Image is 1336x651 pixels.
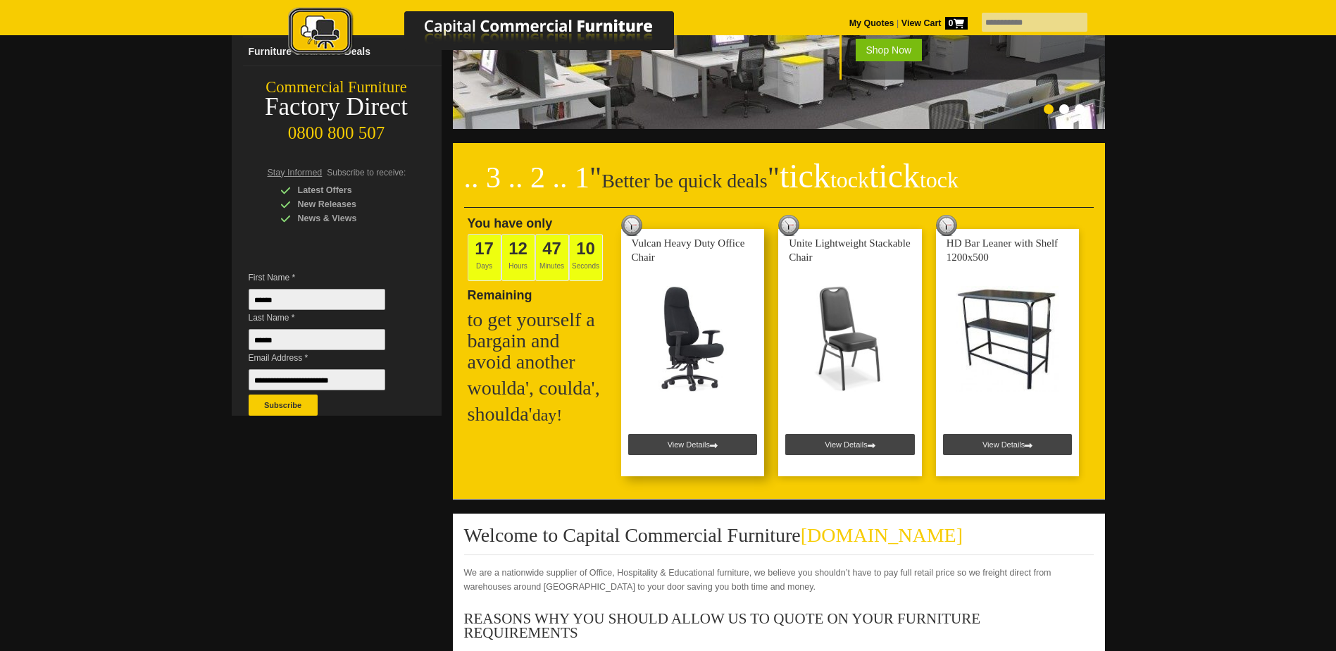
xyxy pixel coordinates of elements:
[589,161,601,194] span: "
[464,566,1094,594] p: We are a nationwide supplier of Office, Hospitality & Educational furniture, we believe you shoul...
[249,311,406,325] span: Last Name *
[778,215,799,236] img: tick tock deal clock
[780,157,959,194] span: tick tick
[576,239,595,258] span: 10
[249,329,385,350] input: Last Name *
[535,234,569,281] span: Minutes
[249,351,406,365] span: Email Address *
[901,18,968,28] strong: View Cart
[1059,104,1069,114] li: Page dot 2
[621,215,642,236] img: tick tock deal clock
[464,612,1094,640] h3: REASONS WHY YOU SHOULD ALLOW US TO QUOTE ON YOUR FURNITURE REQUIREMENTS
[468,309,608,373] h2: to get yourself a bargain and avoid another
[899,18,967,28] a: View Cart0
[468,234,501,281] span: Days
[249,271,406,285] span: First Name *
[464,525,1094,555] h2: Welcome to Capital Commercial Furniture
[569,234,603,281] span: Seconds
[249,289,385,310] input: First Name *
[801,524,963,546] span: [DOMAIN_NAME]
[327,168,406,178] span: Subscribe to receive:
[1044,104,1054,114] li: Page dot 1
[280,211,414,225] div: News & Views
[249,7,742,58] img: Capital Commercial Furniture Logo
[249,395,318,416] button: Subscribe
[532,406,563,424] span: day!
[849,18,894,28] a: My Quotes
[475,239,494,258] span: 17
[508,239,527,258] span: 12
[268,168,323,178] span: Stay Informed
[468,216,553,230] span: You have only
[453,121,1108,131] a: Office Furniture WE'VE GOT THE LOT!Buy individually or use our quote builder for discounts on mul...
[249,7,742,63] a: Capital Commercial Furniture Logo
[856,39,923,61] span: Shop Now
[936,215,957,236] img: tick tock deal clock
[468,404,608,426] h2: shoulda'
[232,97,442,117] div: Factory Direct
[830,167,869,192] span: tock
[542,239,561,258] span: 47
[468,378,608,399] h2: woulda', coulda',
[464,161,590,194] span: .. 3 .. 2 .. 1
[464,166,1094,208] h2: Better be quick deals
[920,167,959,192] span: tock
[243,37,442,66] a: Furniture Clearance Deals
[945,17,968,30] span: 0
[232,77,442,97] div: Commercial Furniture
[280,197,414,211] div: New Releases
[1075,104,1085,114] li: Page dot 3
[501,234,535,281] span: Hours
[280,183,414,197] div: Latest Offers
[232,116,442,143] div: 0800 800 507
[468,283,532,302] span: Remaining
[249,369,385,390] input: Email Address *
[768,161,959,194] span: "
